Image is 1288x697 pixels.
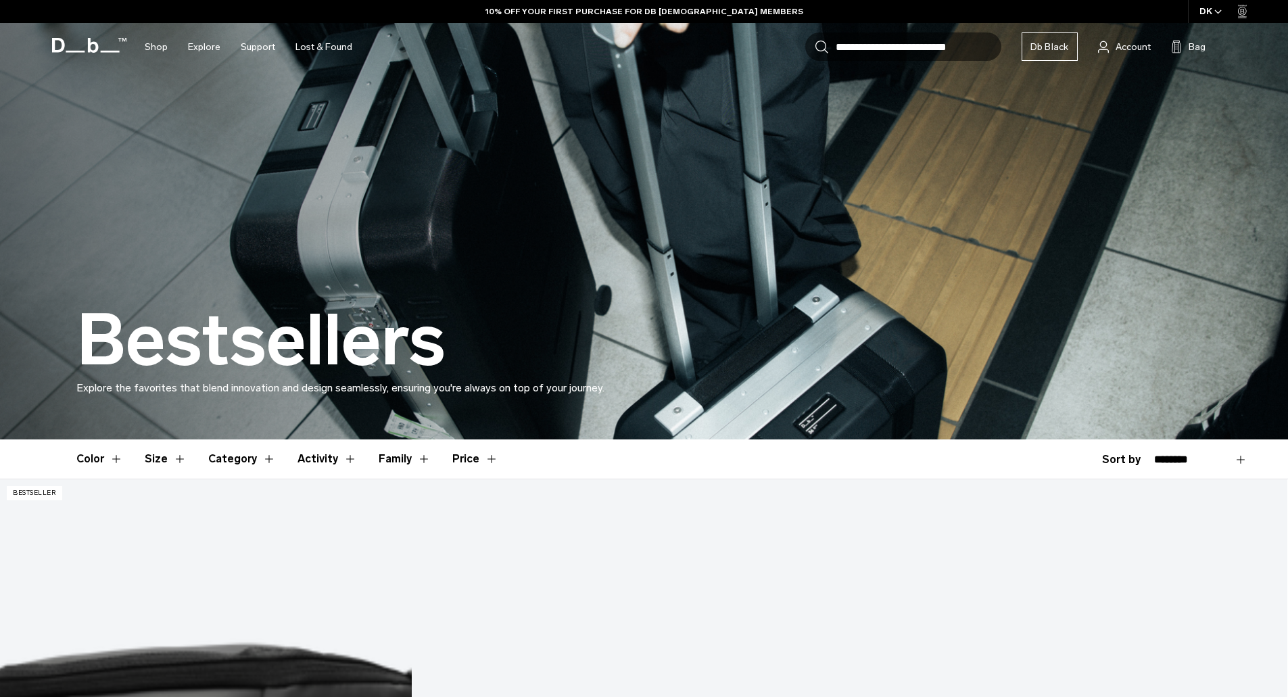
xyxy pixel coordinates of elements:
nav: Main Navigation [135,23,362,71]
button: Toggle Filter [76,439,123,479]
a: Explore [188,23,220,71]
a: Shop [145,23,168,71]
button: Toggle Filter [208,439,276,479]
button: Toggle Filter [297,439,357,479]
a: Db Black [1022,32,1078,61]
span: Bag [1189,40,1206,54]
h1: Bestsellers [76,302,446,380]
span: Account [1116,40,1151,54]
a: Account [1098,39,1151,55]
a: Support [241,23,275,71]
p: Bestseller [7,486,62,500]
button: Bag [1171,39,1206,55]
button: Toggle Filter [145,439,187,479]
button: Toggle Price [452,439,498,479]
a: 10% OFF YOUR FIRST PURCHASE FOR DB [DEMOGRAPHIC_DATA] MEMBERS [485,5,803,18]
button: Toggle Filter [379,439,431,479]
a: Lost & Found [295,23,352,71]
span: Explore the favorites that blend innovation and design seamlessly, ensuring you're always on top ... [76,381,604,394]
